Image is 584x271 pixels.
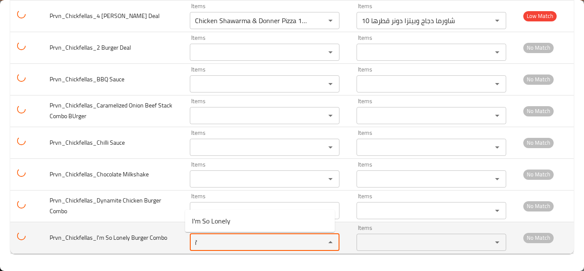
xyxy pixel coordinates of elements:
button: Open [491,78,503,90]
span: Prvn_Chickfellas_Chilli Sauce [50,137,125,148]
button: Open [324,46,336,58]
span: Prvn_Chickfellas_2 Burger Deal [50,42,131,53]
button: Open [491,236,503,248]
button: Open [491,205,503,217]
span: Low Match [523,11,557,21]
span: No Match [523,43,554,53]
button: Open [491,46,503,58]
span: Prvn_Chickfellas_BBQ Sauce [50,74,124,85]
span: No Match [523,106,554,116]
span: No Match [523,201,554,211]
span: Prvn_Chickfellas_I'm So Lonely Burger Combo [50,232,167,243]
button: Close [324,236,336,248]
span: Prvn_Chickfellas_Caramelized Onion Beef Stack Combo BUrger [50,100,172,122]
button: Open [491,141,503,153]
button: Open [324,141,336,153]
button: Open [324,205,336,217]
button: Open [324,173,336,185]
span: No Match [523,74,554,84]
button: Open [324,110,336,122]
span: Prvn_Chickfellas_4 [PERSON_NAME] Deal [50,10,159,21]
span: Prvn_Chickfellas_Chocolate Milkshake [50,169,149,180]
button: Open [324,15,336,27]
button: Open [491,173,503,185]
span: No Match [523,170,554,179]
button: Open [491,15,503,27]
span: I'm So Lonely [192,216,230,226]
button: Open [491,110,503,122]
span: Prvn_Chickfellas_Dynamite Chicken Burger Combo [50,195,161,217]
button: Open [324,78,336,90]
span: No Match [523,138,554,148]
span: No Match [523,233,554,243]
